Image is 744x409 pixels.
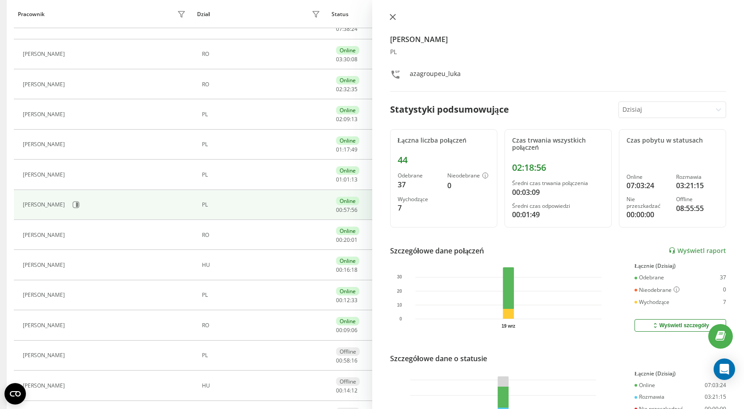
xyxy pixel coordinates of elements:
[351,25,357,33] span: 24
[23,383,67,389] div: [PERSON_NAME]
[23,262,67,268] div: [PERSON_NAME]
[18,11,45,17] div: Pracownik
[723,299,726,305] div: 7
[23,81,67,88] div: [PERSON_NAME]
[336,55,342,63] span: 03
[336,76,359,84] div: Online
[390,34,727,45] h4: [PERSON_NAME]
[202,352,323,358] div: PL
[336,86,357,93] div: : :
[512,137,604,152] div: Czas trwania wszystkich połączeń
[336,267,357,273] div: : :
[336,106,359,114] div: Online
[197,11,210,17] div: Dział
[351,85,357,93] span: 35
[336,377,360,386] div: Offline
[390,48,727,56] div: PL
[398,137,490,144] div: Łączna liczba połączeń
[512,180,604,186] div: Średni czas trwania połączenia
[336,26,357,32] div: : :
[512,162,604,173] div: 02:18:56
[398,173,440,179] div: Odebrane
[336,25,342,33] span: 07
[336,46,359,55] div: Online
[723,287,726,294] div: 0
[351,326,357,334] span: 06
[635,382,655,388] div: Online
[336,347,360,356] div: Offline
[336,266,342,274] span: 00
[351,296,357,304] span: 33
[336,176,342,183] span: 01
[336,297,357,304] div: : :
[344,326,350,334] span: 09
[336,357,342,364] span: 00
[336,207,357,213] div: : :
[351,146,357,153] span: 49
[336,116,357,122] div: : :
[344,55,350,63] span: 30
[336,147,357,153] div: : :
[23,141,67,148] div: [PERSON_NAME]
[351,176,357,183] span: 13
[635,299,669,305] div: Wychodzące
[447,180,490,191] div: 0
[397,274,402,279] text: 30
[635,319,726,332] button: Wyświetl szczegóły
[351,357,357,364] span: 16
[626,209,669,220] div: 00:00:00
[202,262,323,268] div: HU
[336,206,342,214] span: 00
[202,202,323,208] div: PL
[344,236,350,244] span: 20
[336,197,359,205] div: Online
[635,394,664,400] div: Rozmawia
[4,383,26,405] button: Open CMP widget
[351,266,357,274] span: 18
[202,141,323,148] div: PL
[336,388,357,394] div: : :
[390,103,509,116] div: Statystyki podsumowujące
[501,324,515,329] text: 19 wrz
[390,353,487,364] div: Szczegółowe dane o statusie
[344,25,350,33] span: 38
[344,146,350,153] span: 17
[336,358,357,364] div: : :
[351,206,357,214] span: 56
[344,387,350,394] span: 14
[23,202,67,208] div: [PERSON_NAME]
[336,115,342,123] span: 02
[398,179,440,190] div: 37
[714,358,735,380] div: Open Intercom Messenger
[705,382,726,388] div: 07:03:24
[336,177,357,183] div: : :
[23,322,67,329] div: [PERSON_NAME]
[410,69,461,82] div: azagroupeu_luka
[398,155,490,165] div: 44
[351,236,357,244] span: 01
[23,172,67,178] div: [PERSON_NAME]
[676,174,719,180] div: Rozmawia
[336,136,359,145] div: Online
[351,115,357,123] span: 13
[336,317,359,325] div: Online
[668,247,726,254] a: Wyświetl raport
[626,196,669,209] div: Nie przeszkadzać
[336,237,357,243] div: : :
[336,236,342,244] span: 00
[390,245,484,256] div: Szczegółowe dane połączeń
[202,292,323,298] div: PL
[397,288,402,293] text: 20
[626,137,719,144] div: Czas pobytu w statusach
[676,203,719,214] div: 08:55:55
[344,206,350,214] span: 57
[344,266,350,274] span: 16
[626,174,669,180] div: Online
[336,326,342,334] span: 00
[399,316,402,321] text: 0
[397,303,402,308] text: 10
[23,292,67,298] div: [PERSON_NAME]
[336,287,359,295] div: Online
[336,166,359,175] div: Online
[635,274,664,281] div: Odebrane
